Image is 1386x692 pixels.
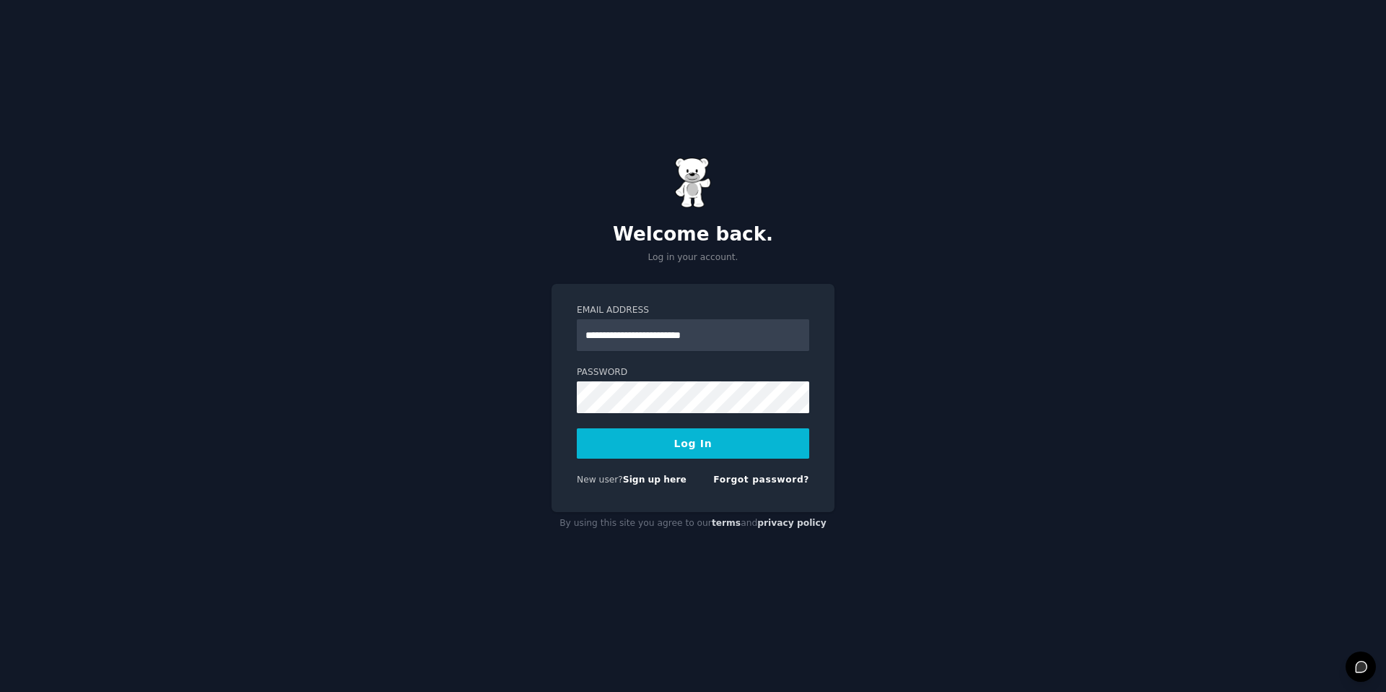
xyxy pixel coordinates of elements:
[552,223,834,246] h2: Welcome back.
[577,304,809,317] label: Email Address
[577,366,809,379] label: Password
[713,475,809,485] a: Forgot password?
[552,251,834,264] p: Log in your account.
[577,475,623,485] span: New user?
[577,428,809,459] button: Log In
[675,157,711,208] img: Gummy Bear
[623,475,687,485] a: Sign up here
[552,512,834,535] div: By using this site you agree to our and
[757,518,827,528] a: privacy policy
[712,518,741,528] a: terms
